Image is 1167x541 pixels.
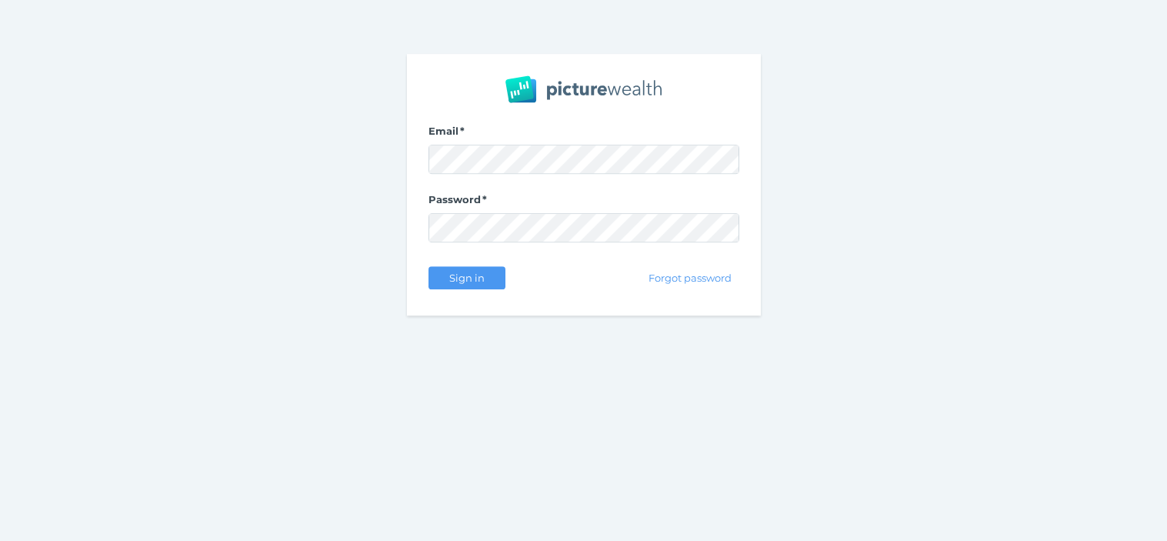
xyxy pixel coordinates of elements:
[428,193,739,213] label: Password
[428,266,505,289] button: Sign in
[641,266,739,289] button: Forgot password
[642,272,738,284] span: Forgot password
[505,75,662,103] img: PW
[428,125,739,145] label: Email
[442,272,491,284] span: Sign in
